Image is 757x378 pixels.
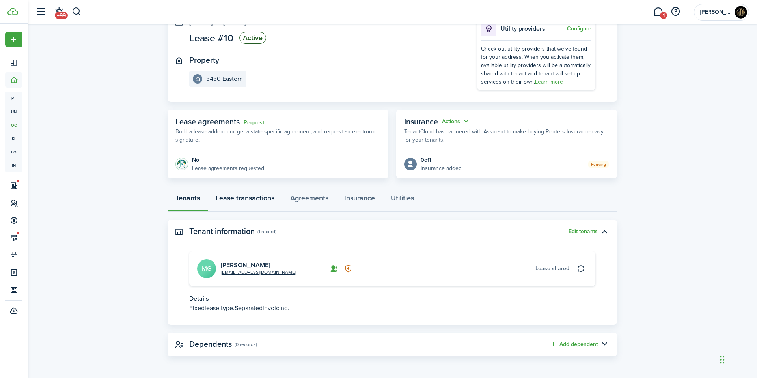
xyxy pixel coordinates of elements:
span: Harlie [700,9,731,15]
p: Utility providers [500,24,565,34]
button: Toggle accordion [598,225,611,238]
p: Build a lease addendum, get a state-specific agreement, and request an electronic signature. [175,127,380,144]
p: Insurance added [421,164,462,172]
a: un [5,105,22,118]
status: Pending [588,161,609,168]
a: Agreements [282,188,336,212]
span: Lease shared [535,264,569,273]
span: +99 [55,12,68,19]
p: Details [189,294,595,303]
avatar-text: MG [197,259,216,278]
span: lease type. [205,303,235,313]
button: Actions [442,117,470,126]
p: Lease agreements requested [192,164,264,172]
a: [EMAIL_ADDRESS][DOMAIN_NAME] [221,269,296,276]
a: Insurance [336,188,383,212]
button: Toggle accordion [598,338,611,351]
span: Lease #10 [189,33,233,43]
a: Messaging [651,2,666,22]
span: 1 [660,12,667,19]
panel-main-title: Tenant information [189,227,255,236]
button: Add dependent [549,340,598,349]
button: Open sidebar [33,4,48,19]
p: TenantCloud has partnered with Assurant to make buying Renters Insurance easy for your tenants. [404,127,609,144]
a: eq [5,145,22,159]
panel-main-subtitle: (0 records) [235,341,257,348]
a: pt [5,92,22,105]
div: Drag [720,348,725,372]
panel-main-title: Dependents [189,340,232,349]
button: Search [72,5,82,19]
panel-main-title: Property [189,56,219,65]
button: Edit tenants [569,228,598,235]
a: Lease transactions [208,188,282,212]
div: 0 of 1 [421,156,462,164]
img: TenantCloud [7,8,18,15]
a: kl [5,132,22,145]
panel-main-body: Toggle accordion [168,251,617,325]
a: Request [244,120,264,126]
status: Active [239,32,266,44]
button: Configure [567,26,591,32]
panel-main-subtitle: (1 record) [257,228,276,235]
a: [PERSON_NAME] [221,260,270,269]
a: oc [5,118,22,132]
a: Utilities [383,188,422,212]
a: Learn more [535,78,563,86]
button: Open resource center [669,5,682,19]
div: No [192,156,264,164]
div: Check out utility providers that we've found for your address. When you activate them, available ... [481,45,591,86]
span: Insurance [404,116,438,127]
span: invoicing. [263,303,289,313]
button: Open menu [442,117,470,126]
iframe: Chat Widget [718,340,757,378]
e-details-info-title: 3430 Eastern [206,75,243,82]
a: in [5,159,22,172]
p: Fixed Separated [189,303,595,313]
img: Agreement e-sign [175,158,188,170]
button: Open menu [5,32,22,47]
span: Lease agreements [175,116,240,127]
img: Harlie [735,6,747,19]
a: Notifications [51,2,66,22]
